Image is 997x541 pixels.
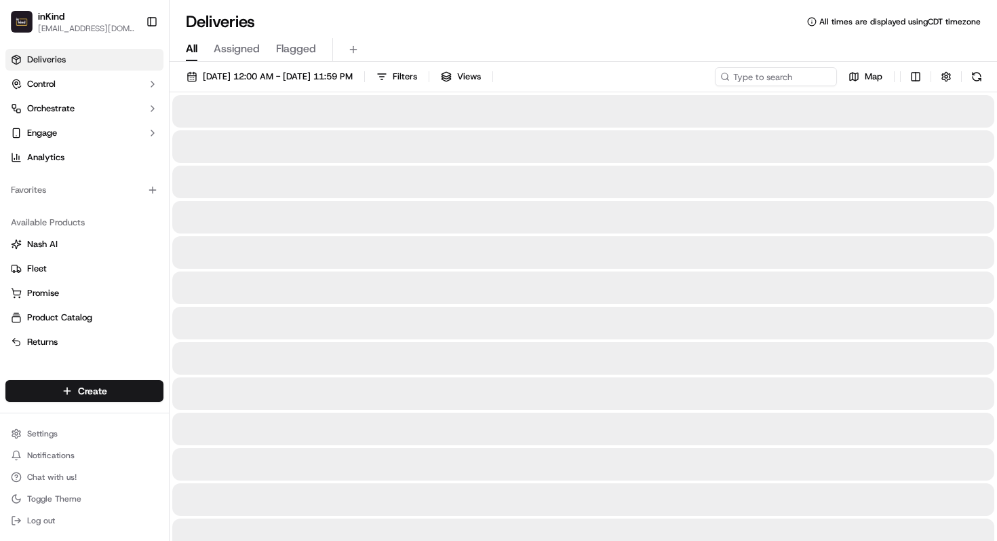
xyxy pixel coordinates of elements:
button: Returns [5,331,163,353]
button: Engage [5,122,163,144]
span: Nash AI [27,238,58,250]
span: Settings [27,428,58,439]
button: Nash AI [5,234,163,255]
a: Deliveries [5,49,163,71]
span: Fleet [27,263,47,275]
a: Product Catalog [11,312,158,324]
button: Log out [5,511,163,530]
button: Settings [5,424,163,443]
div: Available Products [5,212,163,234]
div: Favorites [5,179,163,201]
span: Product Catalog [27,312,92,324]
span: Notifications [27,450,75,461]
a: Returns [11,336,158,348]
a: Fleet [11,263,158,275]
button: Chat with us! [5,468,163,487]
button: Fleet [5,258,163,280]
button: Product Catalog [5,307,163,329]
a: Analytics [5,147,163,168]
button: Promise [5,282,163,304]
button: Create [5,380,163,402]
button: inKindinKind[EMAIL_ADDRESS][DOMAIN_NAME] [5,5,140,38]
button: Control [5,73,163,95]
button: Orchestrate [5,98,163,119]
a: Nash AI [11,238,158,250]
span: Chat with us! [27,472,77,483]
a: Promise [11,287,158,299]
button: Notifications [5,446,163,465]
span: Engage [27,127,57,139]
span: Deliveries [27,54,66,66]
span: Control [27,78,56,90]
span: Orchestrate [27,102,75,115]
img: inKind [11,11,33,33]
span: Create [78,384,107,398]
span: Toggle Theme [27,493,81,504]
button: Toggle Theme [5,489,163,508]
span: Log out [27,515,55,526]
span: Returns [27,336,58,348]
span: Analytics [27,151,64,164]
button: [EMAIL_ADDRESS][DOMAIN_NAME] [38,23,135,34]
span: Promise [27,287,59,299]
button: inKind [38,10,64,23]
